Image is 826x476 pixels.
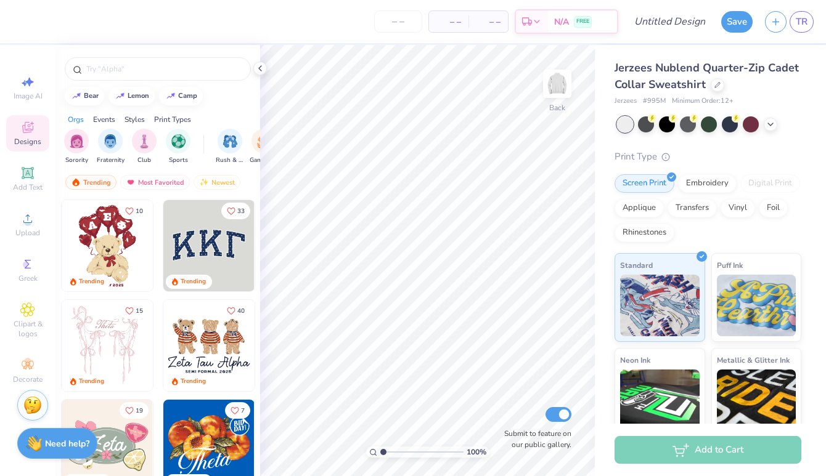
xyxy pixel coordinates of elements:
img: Neon Ink [620,369,700,431]
button: filter button [97,129,125,165]
span: Sorority [65,156,88,165]
button: Like [221,203,250,219]
div: Vinyl [721,199,755,217]
span: Greek [18,273,38,283]
div: Print Types [154,114,191,125]
span: 10 [136,208,143,214]
span: Designs [14,137,41,147]
div: Back [549,102,565,113]
button: Like [225,402,250,419]
div: Trending [65,175,117,190]
img: Back [545,71,570,96]
button: Like [120,203,149,219]
div: lemon [128,92,149,99]
span: Upload [15,228,40,238]
img: trending.gif [71,178,81,187]
div: Digital Print [740,174,800,193]
span: Jerzees [615,96,637,107]
label: Submit to feature on our public gallery. [497,428,571,450]
span: Decorate [13,374,43,384]
div: filter for Club [132,129,157,165]
div: camp [178,92,197,99]
div: Transfers [668,199,717,217]
span: Standard [620,259,653,272]
button: filter button [64,129,89,165]
img: d12a98c7-f0f7-4345-bf3a-b9f1b718b86e [152,300,243,391]
input: Try "Alpha" [85,63,243,75]
strong: Need help? [45,438,89,450]
img: d12c9beb-9502-45c7-ae94-40b97fdd6040 [254,300,345,391]
input: – – [374,10,422,33]
div: Trending [79,277,104,286]
button: Like [120,302,149,319]
span: Jerzees Nublend Quarter-Zip Cadet Collar Sweatshirt [615,60,799,92]
span: 7 [241,408,245,414]
img: Puff Ink [717,275,796,336]
div: Trending [79,377,104,386]
div: filter for Fraternity [97,129,125,165]
img: Sports Image [171,134,186,148]
button: filter button [216,129,244,165]
img: Metallic & Glitter Ink [717,369,796,431]
span: 19 [136,408,143,414]
img: most_fav.gif [126,178,136,187]
div: Foil [759,199,788,217]
img: trend_line.gif [115,92,125,100]
img: 587403a7-0594-4a7f-b2bd-0ca67a3ff8dd [62,200,153,291]
span: 100 % [467,446,486,458]
button: camp [159,87,203,105]
span: Clipart & logos [6,319,49,339]
button: lemon [108,87,155,105]
button: filter button [250,129,278,165]
img: 83dda5b0-2158-48ca-832c-f6b4ef4c4536 [62,300,153,391]
img: 3b9aba4f-e317-4aa7-a679-c95a879539bd [163,200,255,291]
span: 15 [136,308,143,314]
span: Club [137,156,151,165]
span: Image AI [14,91,43,101]
span: # 995M [643,96,666,107]
span: Rush & Bid [216,156,244,165]
div: filter for Rush & Bid [216,129,244,165]
img: Rush & Bid Image [223,134,237,148]
img: Game Day Image [257,134,271,148]
button: filter button [166,129,190,165]
button: Like [120,402,149,419]
span: N/A [554,15,569,28]
div: Screen Print [615,174,674,193]
img: Newest.gif [199,178,209,187]
button: bear [65,87,104,105]
span: 33 [237,208,245,214]
div: Styles [125,114,145,125]
div: Embroidery [678,174,737,193]
div: bear [84,92,99,99]
img: Club Image [137,134,151,148]
img: trend_line.gif [166,92,176,100]
span: Sports [169,156,188,165]
span: – – [476,15,501,28]
div: Print Type [615,150,801,164]
span: – – [436,15,461,28]
div: Trending [181,277,206,286]
span: TR [796,15,808,29]
span: Fraternity [97,156,125,165]
img: e74243e0-e378-47aa-a400-bc6bcb25063a [152,200,243,291]
button: Like [221,302,250,319]
span: Puff Ink [717,259,743,272]
img: edfb13fc-0e43-44eb-bea2-bf7fc0dd67f9 [254,200,345,291]
span: Add Text [13,182,43,192]
div: Applique [615,199,664,217]
span: Game Day [250,156,278,165]
div: filter for Game Day [250,129,278,165]
span: Minimum Order: 12 + [672,96,734,107]
input: Untitled Design [624,9,715,34]
img: Sorority Image [70,134,84,148]
button: Save [721,11,753,33]
img: Standard [620,275,700,336]
div: Trending [181,377,206,386]
div: Orgs [68,114,84,125]
div: filter for Sorority [64,129,89,165]
span: Neon Ink [620,353,650,366]
img: Fraternity Image [104,134,117,148]
span: FREE [576,17,589,26]
button: filter button [132,129,157,165]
